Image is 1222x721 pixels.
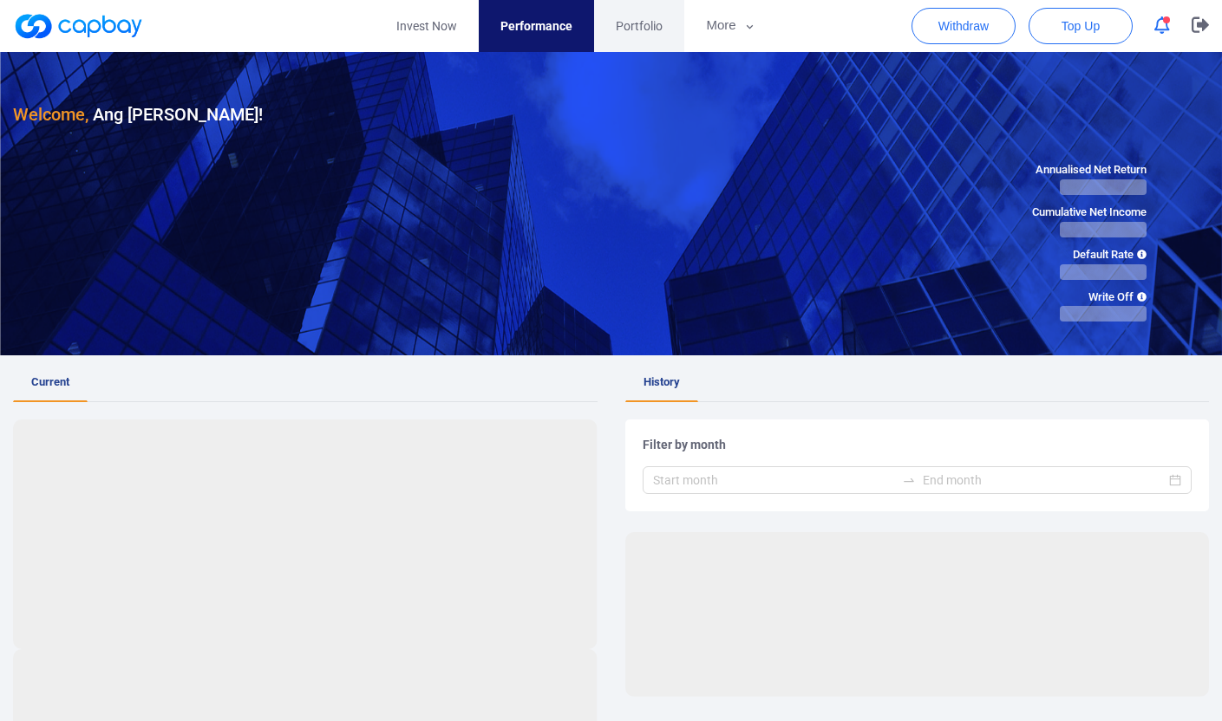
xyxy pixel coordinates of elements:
span: Performance [500,16,572,36]
span: Cumulative Net Income [1032,204,1147,222]
h3: Ang [PERSON_NAME] ! [13,101,263,128]
h5: Filter by month [643,437,1193,452]
input: End month [923,471,1166,490]
span: Portfolio [616,16,663,36]
span: Welcome, [13,104,88,125]
span: Top Up [1062,17,1100,35]
input: Start month [653,471,896,490]
span: History [644,375,680,388]
span: Default Rate [1032,246,1147,264]
span: swap-right [902,473,916,487]
button: Withdraw [912,8,1016,44]
button: Top Up [1029,8,1133,44]
span: Write Off [1032,289,1147,307]
span: to [902,473,916,487]
span: Current [31,375,69,388]
span: Annualised Net Return [1032,161,1147,179]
